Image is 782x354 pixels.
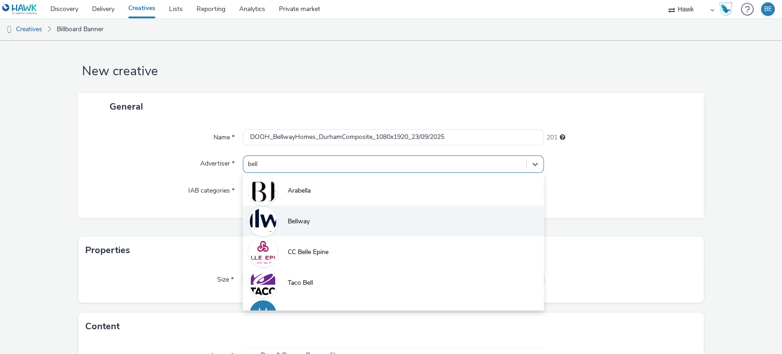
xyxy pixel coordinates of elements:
[258,301,268,326] div: U
[5,25,14,34] img: dooh
[250,208,276,235] img: Bellway
[250,239,276,265] img: CC Belle Epine
[213,271,237,284] label: Size *
[719,2,736,17] a: Hawk Academy
[52,18,108,40] a: Billboard Banner
[109,100,143,113] span: General
[197,155,238,168] label: Advertiser *
[559,133,565,142] div: Maximum 255 characters
[185,183,238,195] label: IAB categories *
[546,133,557,142] span: 201
[243,129,544,145] input: Name
[288,217,310,226] span: Bellway
[288,186,311,195] span: Arabella
[85,320,120,333] h3: Content
[288,248,328,257] span: CC Belle Epine
[288,309,318,318] span: Underbelly
[210,129,238,142] label: Name *
[78,63,704,80] h1: New creative
[719,2,733,17] img: Hawk Academy
[250,177,276,204] img: Arabella
[764,2,772,16] div: BE
[288,278,313,288] span: Taco Bell
[2,4,38,15] img: undefined Logo
[85,243,130,257] h3: Properties
[250,262,276,303] img: Taco Bell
